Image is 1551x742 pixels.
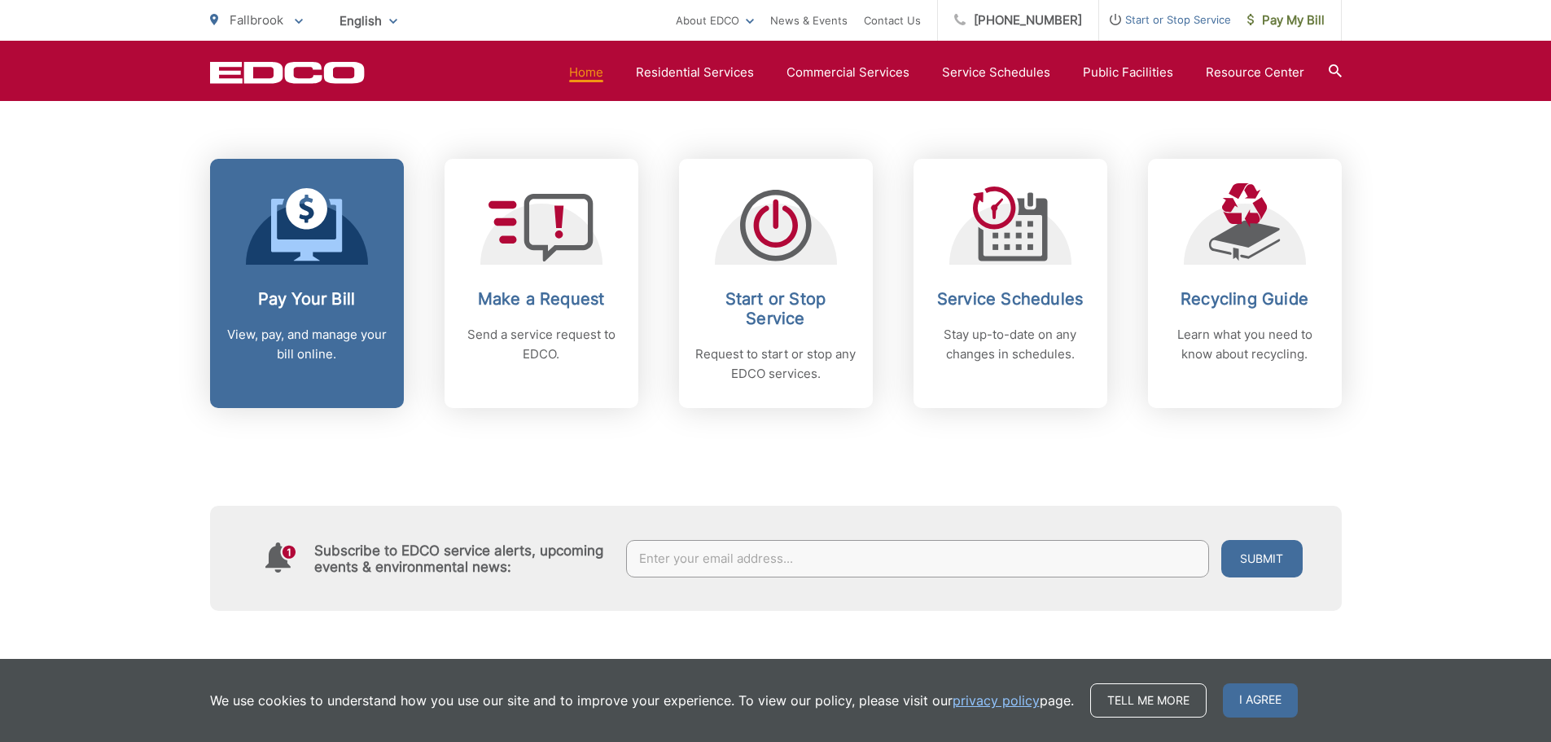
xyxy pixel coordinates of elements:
[314,542,611,575] h4: Subscribe to EDCO service alerts, upcoming events & environmental news:
[676,11,754,30] a: About EDCO
[210,61,365,84] a: EDCD logo. Return to the homepage.
[210,691,1074,710] p: We use cookies to understand how you use our site and to improve your experience. To view our pol...
[569,63,603,82] a: Home
[1206,63,1304,82] a: Resource Center
[1148,159,1342,408] a: Recycling Guide Learn what you need to know about recycling.
[327,7,410,35] span: English
[786,63,909,82] a: Commercial Services
[210,159,404,408] a: Pay Your Bill View, pay, and manage your bill online.
[626,540,1209,577] input: Enter your email address...
[1221,540,1303,577] button: Submit
[942,63,1050,82] a: Service Schedules
[953,691,1040,710] a: privacy policy
[1164,289,1325,309] h2: Recycling Guide
[226,289,388,309] h2: Pay Your Bill
[461,289,622,309] h2: Make a Request
[1247,11,1325,30] span: Pay My Bill
[230,12,283,28] span: Fallbrook
[930,289,1091,309] h2: Service Schedules
[695,289,857,328] h2: Start or Stop Service
[1083,63,1173,82] a: Public Facilities
[1090,683,1207,718] a: Tell me more
[864,11,921,30] a: Contact Us
[636,63,754,82] a: Residential Services
[1223,683,1298,718] span: I agree
[1164,325,1325,364] p: Learn what you need to know about recycling.
[930,325,1091,364] p: Stay up-to-date on any changes in schedules.
[914,159,1107,408] a: Service Schedules Stay up-to-date on any changes in schedules.
[461,325,622,364] p: Send a service request to EDCO.
[226,325,388,364] p: View, pay, and manage your bill online.
[445,159,638,408] a: Make a Request Send a service request to EDCO.
[770,11,848,30] a: News & Events
[695,345,857,384] p: Request to start or stop any EDCO services.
